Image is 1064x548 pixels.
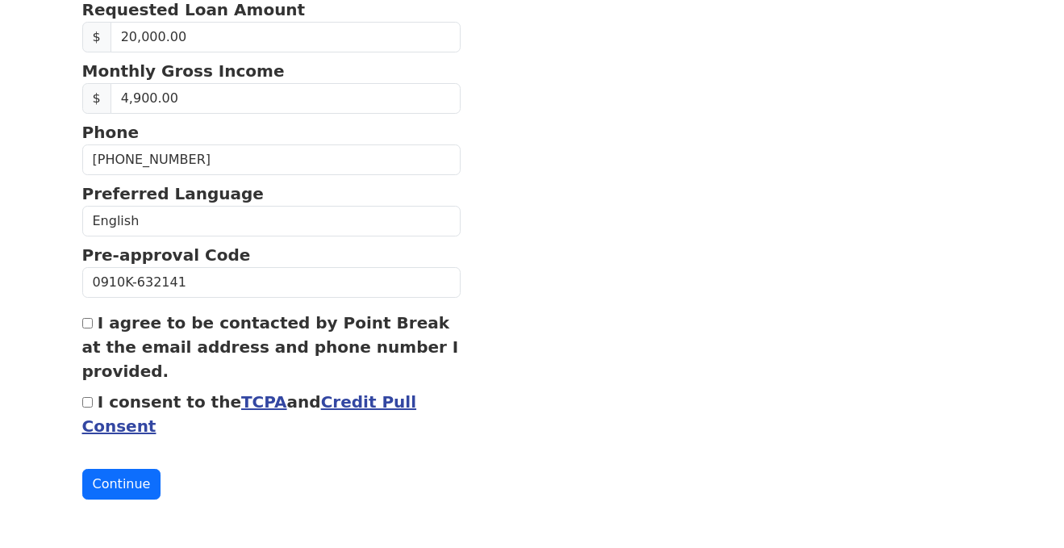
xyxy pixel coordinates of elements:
[111,83,461,114] input: Monthly Gross Income
[82,83,111,114] span: $
[82,267,461,298] input: Pre-approval Code
[82,59,461,83] p: Monthly Gross Income
[241,392,287,412] a: TCPA
[82,123,139,142] strong: Phone
[82,313,459,381] label: I agree to be contacted by Point Break at the email address and phone number I provided.
[82,144,461,175] input: (___) ___-____
[82,469,161,500] button: Continue
[82,184,264,203] strong: Preferred Language
[82,392,417,436] label: I consent to the and
[82,22,111,52] span: $
[82,245,251,265] strong: Pre-approval Code
[111,22,461,52] input: Requested Loan Amount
